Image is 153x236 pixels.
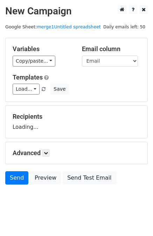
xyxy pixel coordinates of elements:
[101,23,148,31] span: Daily emails left: 50
[13,74,43,81] a: Templates
[13,84,40,95] a: Load...
[5,5,148,17] h2: New Campaign
[101,24,148,29] a: Daily emails left: 50
[37,24,101,29] a: merge1Untitled spreadsheet
[13,113,140,131] div: Loading...
[13,56,55,67] a: Copy/paste...
[13,45,71,53] h5: Variables
[82,45,141,53] h5: Email column
[63,171,116,185] a: Send Test Email
[13,149,140,157] h5: Advanced
[30,171,61,185] a: Preview
[5,24,101,29] small: Google Sheet:
[5,171,28,185] a: Send
[13,113,140,120] h5: Recipients
[50,84,69,95] button: Save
